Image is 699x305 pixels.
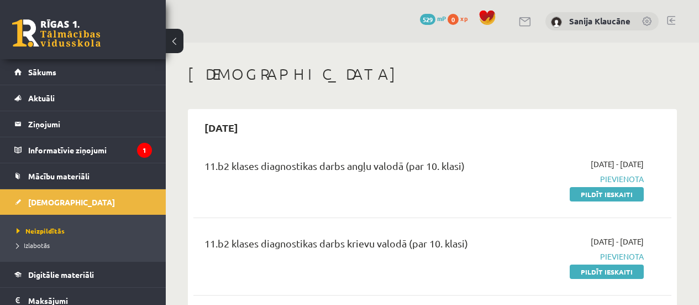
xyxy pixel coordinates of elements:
span: [DATE] - [DATE] [591,158,644,170]
a: Mācību materiāli [14,163,152,189]
span: Sākums [28,67,56,77]
span: Pievienota [508,173,644,185]
a: Neizpildītās [17,226,155,236]
i: 1 [137,143,152,158]
legend: Informatīvie ziņojumi [28,137,152,163]
span: 529 [420,14,435,25]
h2: [DATE] [193,115,249,141]
span: Mācību materiāli [28,171,90,181]
span: 0 [448,14,459,25]
span: Digitālie materiāli [28,270,94,280]
a: Izlabotās [17,240,155,250]
span: mP [437,14,446,23]
a: Rīgas 1. Tālmācības vidusskola [12,19,101,47]
a: Pildīt ieskaiti [570,187,644,201]
h1: [DEMOGRAPHIC_DATA] [188,65,677,84]
span: Pievienota [508,251,644,262]
a: Informatīvie ziņojumi1 [14,137,152,163]
a: [DEMOGRAPHIC_DATA] [14,189,152,215]
img: Sanija Klaucāne [551,17,562,28]
span: [DATE] - [DATE] [591,236,644,247]
a: Aktuāli [14,85,152,111]
a: 529 mP [420,14,446,23]
a: Sākums [14,59,152,85]
span: [DEMOGRAPHIC_DATA] [28,197,115,207]
div: 11.b2 klases diagnostikas darbs angļu valodā (par 10. klasi) [204,158,492,179]
span: Izlabotās [17,241,50,250]
a: Digitālie materiāli [14,262,152,287]
span: xp [460,14,467,23]
legend: Ziņojumi [28,111,152,137]
a: Sanija Klaucāne [569,15,630,27]
span: Aktuāli [28,93,55,103]
div: 11.b2 klases diagnostikas darbs krievu valodā (par 10. klasi) [204,236,492,256]
span: Neizpildītās [17,226,65,235]
a: Ziņojumi [14,111,152,137]
a: Pildīt ieskaiti [570,265,644,279]
a: 0 xp [448,14,473,23]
